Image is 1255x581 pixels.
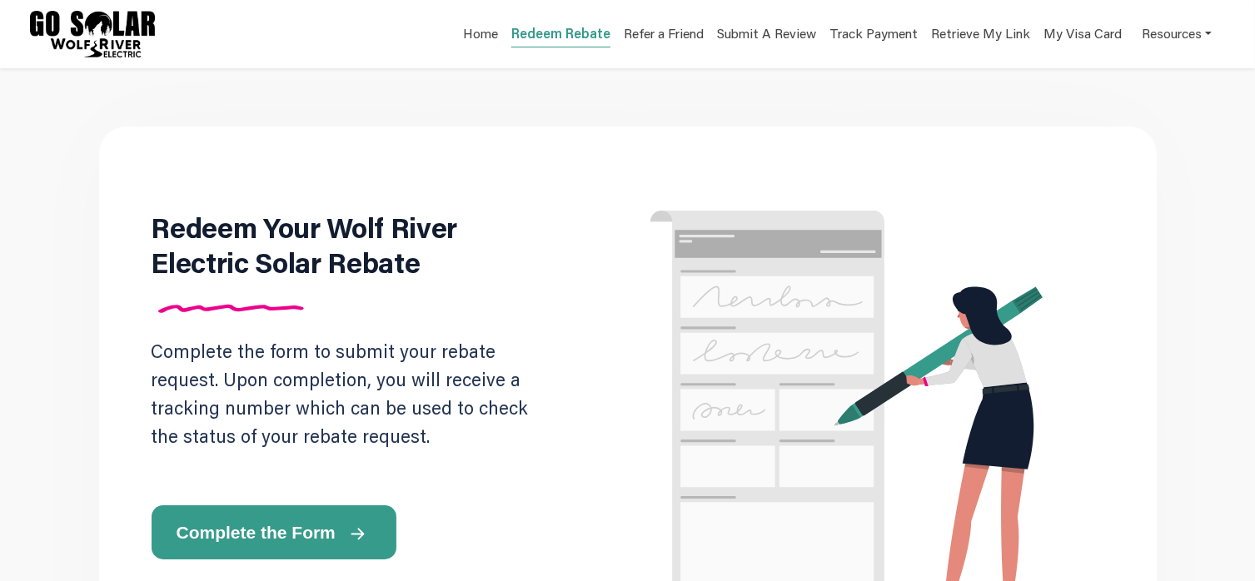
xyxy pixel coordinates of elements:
[1142,17,1212,51] a: Resources
[829,24,918,48] a: Track Payment
[717,24,816,48] a: Submit A Review
[152,505,396,559] button: Complete the Form
[463,24,498,48] a: Home
[152,304,311,313] img: Divider
[931,24,1030,48] a: Retrieve My Link
[1043,17,1122,51] a: My Visa Card
[511,24,610,47] a: Redeem Rebate
[152,210,539,280] h1: Redeem Your Wolf River Electric Solar Rebate
[152,337,539,450] p: Complete the form to submit your rebate request. Upon completion, you will receive a tracking num...
[624,24,704,48] a: Refer a Friend
[30,11,155,57] img: Program logo
[177,524,336,541] span: Complete the Form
